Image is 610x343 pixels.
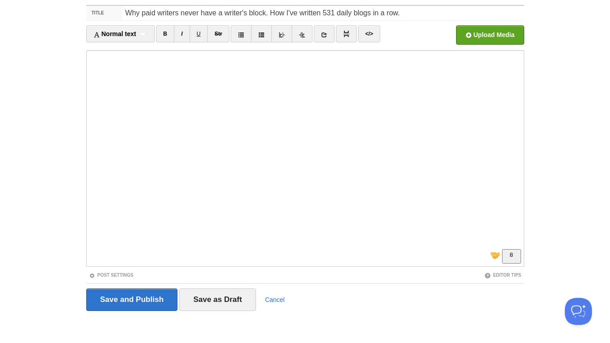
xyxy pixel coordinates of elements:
iframe: Help Scout Beacon - Open [565,298,592,325]
a: Post Settings [89,273,134,278]
span: Normal text [93,30,136,37]
input: Save and Publish [86,288,178,311]
a: Editor Tips [484,273,522,278]
a: U [190,25,208,42]
a: B [156,25,175,42]
img: pagebreak-icon.png [343,31,349,37]
a: </> [358,25,380,42]
label: Title [86,6,123,20]
a: Str [207,25,229,42]
input: Save as Draft [179,288,256,311]
del: Str [214,31,222,37]
a: Cancel [265,296,285,303]
a: I [174,25,190,42]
